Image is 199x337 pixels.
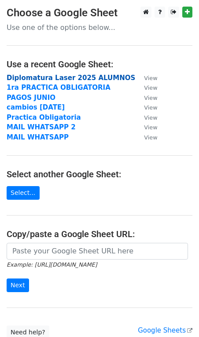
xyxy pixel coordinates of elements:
a: Select... [7,186,40,200]
a: View [135,84,157,92]
a: View [135,114,157,121]
small: View [144,114,157,121]
a: MAIL WHATSAPP [7,133,69,141]
div: Widget de chat [155,295,199,337]
h4: Select another Google Sheet: [7,169,192,179]
small: View [144,84,157,91]
a: cambios [DATE] [7,103,65,111]
a: Practica Obligatoria [7,114,81,121]
input: Next [7,278,29,292]
h4: Copy/paste a Google Sheet URL: [7,229,192,239]
a: View [135,123,157,131]
small: View [144,104,157,111]
a: View [135,133,157,141]
a: View [135,74,157,82]
a: View [135,94,157,102]
a: MAIL WHATSAPP 2 [7,123,76,131]
small: View [144,134,157,141]
a: View [135,103,157,111]
a: Google Sheets [138,326,192,334]
a: PAGOS JUNIO [7,94,55,102]
small: View [144,95,157,101]
a: 1ra PRACTICA OBLIGATORIA [7,84,111,92]
input: Paste your Google Sheet URL here [7,243,188,260]
small: Example: [URL][DOMAIN_NAME] [7,261,97,268]
p: Use one of the options below... [7,23,192,32]
h4: Use a recent Google Sheet: [7,59,192,70]
a: Diplomatura Laser 2025 ALUMNOS [7,74,135,82]
h3: Choose a Google Sheet [7,7,192,19]
iframe: Chat Widget [155,295,199,337]
small: View [144,124,157,131]
small: View [144,75,157,81]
